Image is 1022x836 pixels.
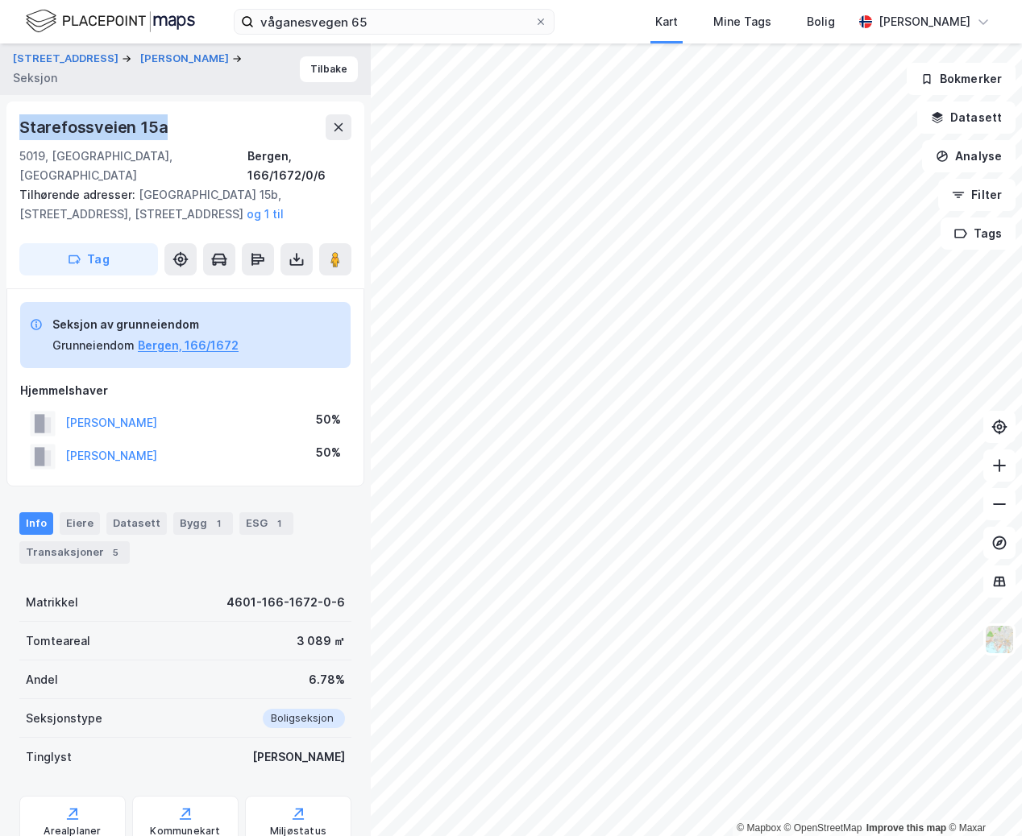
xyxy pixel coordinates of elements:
div: Kart [655,12,678,31]
div: Bygg [173,512,233,535]
img: logo.f888ab2527a4732fd821a326f86c7f29.svg [26,7,195,35]
div: Starefossveien 15a [19,114,171,140]
div: Matrikkel [26,593,78,612]
div: 4601-166-1672-0-6 [226,593,345,612]
a: Improve this map [866,822,946,834]
div: Andel [26,670,58,689]
div: Seksjon av grunneiendom [52,315,239,334]
div: Seksjon [13,68,57,88]
img: Z [984,624,1015,655]
div: Bolig [807,12,835,31]
span: Tilhørende adresser: [19,188,139,201]
div: Info [19,512,53,535]
button: Bokmerker [907,63,1016,95]
a: OpenStreetMap [784,822,862,834]
div: 6.78% [309,670,345,689]
button: Tag [19,243,158,275]
div: 3 089 ㎡ [297,631,345,651]
a: Mapbox [737,822,781,834]
div: [PERSON_NAME] [879,12,970,31]
div: ESG [239,512,293,535]
button: Bergen, 166/1672 [138,336,239,355]
div: Bergen, 166/1672/0/6 [247,147,351,185]
div: 50% [316,443,341,462]
button: Datasett [917,101,1016,134]
div: 5019, [GEOGRAPHIC_DATA], [GEOGRAPHIC_DATA] [19,147,247,185]
div: 1 [271,515,287,532]
input: Søk på adresse, matrikkel, gårdeiere, leietakere eller personer [254,10,534,34]
div: Kontrollprogram for chat [941,759,1022,836]
div: Tinglyst [26,747,72,767]
div: [PERSON_NAME] [252,747,345,767]
button: [STREET_ADDRESS] [13,51,122,67]
div: [GEOGRAPHIC_DATA] 15b, [STREET_ADDRESS], [STREET_ADDRESS] [19,185,339,224]
div: Eiere [60,512,100,535]
div: Seksjonstype [26,709,102,728]
div: Transaksjoner [19,541,130,564]
div: 1 [210,515,226,532]
div: Grunneiendom [52,336,135,355]
div: 5 [107,544,123,561]
div: Hjemmelshaver [20,381,351,400]
div: Mine Tags [713,12,771,31]
button: [PERSON_NAME] [140,51,232,67]
button: Analyse [922,140,1016,172]
button: Tilbake [300,56,358,82]
div: Datasett [106,512,167,535]
button: Tags [941,217,1016,250]
button: Filter [938,179,1016,211]
iframe: Chat Widget [941,759,1022,836]
div: 50% [316,410,341,429]
div: Tomteareal [26,631,90,651]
